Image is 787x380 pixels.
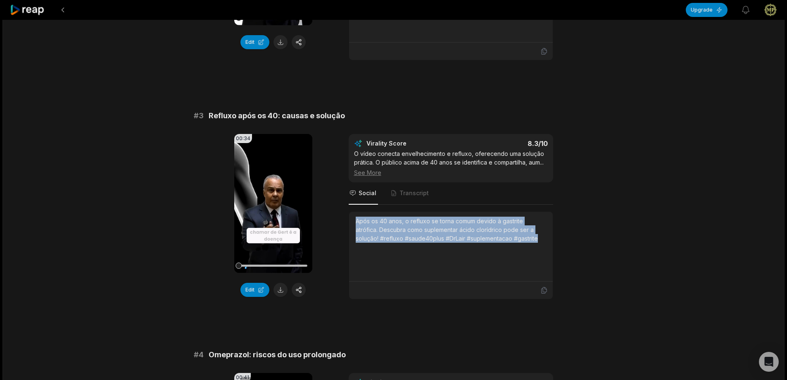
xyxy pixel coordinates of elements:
[356,217,546,243] div: Após os 40 anos, o refluxo se torna comum devido à gastrite atrófica. Descubra como suplementar á...
[354,149,548,177] div: O vídeo conecta envelhecimento e refluxo, oferecendo uma solução prática. O público acima de 40 a...
[209,110,345,122] span: Refluxo após os 40: causas e solução
[349,182,553,205] nav: Tabs
[366,139,455,148] div: Virality Score
[354,168,548,177] div: See More
[759,352,779,372] div: Open Intercom Messenger
[240,35,269,49] button: Edit
[234,134,312,273] video: Your browser does not support mp4 format.
[399,189,429,197] span: Transcript
[209,349,346,361] span: Omeprazol: riscos do uso prolongado
[240,283,269,297] button: Edit
[459,139,548,148] div: 8.3 /10
[359,189,376,197] span: Social
[194,110,204,122] span: # 3
[686,3,728,17] button: Upgrade
[194,349,204,361] span: # 4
